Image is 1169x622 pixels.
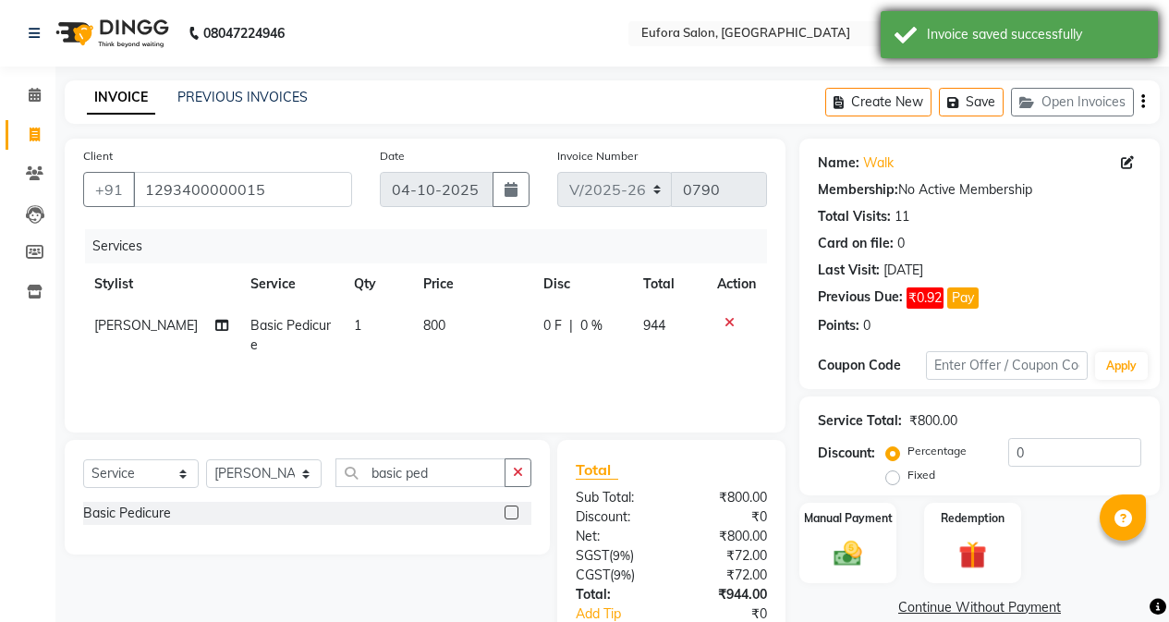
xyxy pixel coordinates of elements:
span: 9% [613,548,630,563]
div: ₹944.00 [671,585,781,604]
div: Last Visit: [818,261,880,280]
span: CGST [576,567,610,583]
div: Services [85,229,781,263]
button: +91 [83,172,135,207]
div: Invoice saved successfully [927,25,1144,44]
div: 11 [895,207,909,226]
span: 0 % [580,316,603,335]
div: Net: [562,527,672,546]
div: Basic Pedicure [83,504,171,523]
th: Service [239,263,343,305]
div: ₹72.00 [671,566,781,585]
div: Discount: [818,444,875,463]
b: 08047224946 [203,7,285,59]
span: [PERSON_NAME] [94,317,198,334]
img: logo [47,7,174,59]
div: Card on file: [818,234,894,253]
button: Apply [1095,352,1148,380]
button: Save [939,88,1004,116]
div: ₹800.00 [909,411,957,431]
span: SGST [576,547,609,564]
label: Percentage [907,443,967,459]
th: Total [632,263,706,305]
div: 0 [897,234,905,253]
a: Continue Without Payment [803,598,1156,617]
div: ₹72.00 [671,546,781,566]
div: ₹800.00 [671,488,781,507]
label: Fixed [907,467,935,483]
label: Date [380,148,405,165]
span: Total [576,460,618,480]
span: 1 [354,317,361,334]
div: [DATE] [883,261,923,280]
span: Basic Pedicure [250,317,331,353]
div: Membership: [818,180,898,200]
span: ₹0.92 [907,287,944,309]
div: Coupon Code [818,356,926,375]
span: | [569,316,573,335]
div: ( ) [562,546,672,566]
input: Search or Scan [335,458,505,487]
a: PREVIOUS INVOICES [177,89,308,105]
a: Walk [863,153,894,173]
span: 0 F [543,316,562,335]
div: Previous Due: [818,287,903,309]
div: Points: [818,316,859,335]
span: 800 [423,317,445,334]
label: Client [83,148,113,165]
th: Disc [532,263,632,305]
label: Invoice Number [557,148,638,165]
span: 9% [614,567,631,582]
img: _cash.svg [825,538,871,570]
div: Name: [818,153,859,173]
div: ₹0 [671,507,781,527]
button: Pay [947,287,979,309]
th: Stylist [83,263,239,305]
th: Action [706,263,767,305]
div: Service Total: [818,411,902,431]
button: Open Invoices [1011,88,1134,116]
div: Sub Total: [562,488,672,507]
span: 944 [643,317,665,334]
div: Total: [562,585,672,604]
div: Total Visits: [818,207,891,226]
th: Price [412,263,532,305]
button: Create New [825,88,932,116]
input: Search by Name/Mobile/Email/Code [133,172,352,207]
th: Qty [343,263,412,305]
img: _gift.svg [950,538,995,572]
div: No Active Membership [818,180,1141,200]
label: Redemption [941,510,1005,527]
a: INVOICE [87,81,155,115]
input: Enter Offer / Coupon Code [926,351,1088,380]
label: Manual Payment [804,510,893,527]
div: Discount: [562,507,672,527]
div: ₹800.00 [671,527,781,546]
div: 0 [863,316,871,335]
div: ( ) [562,566,672,585]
